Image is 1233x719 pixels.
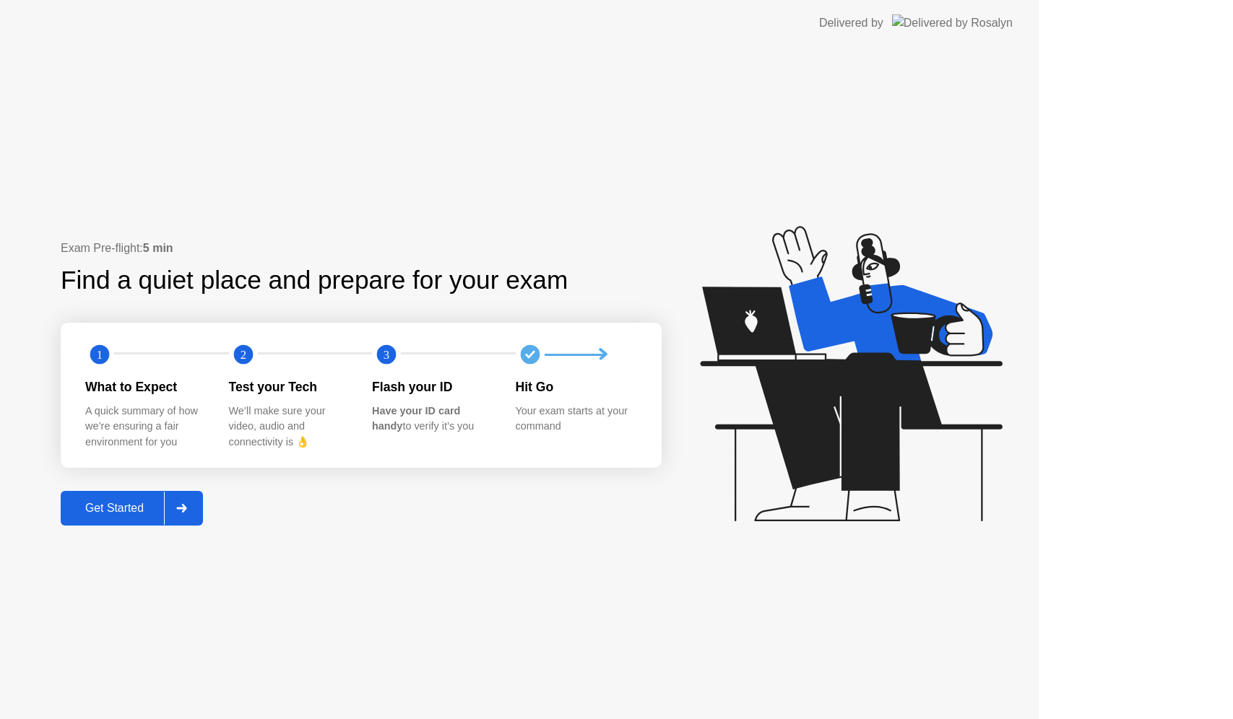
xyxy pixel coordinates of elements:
[372,404,493,435] div: to verify it’s you
[372,378,493,396] div: Flash your ID
[143,242,173,254] b: 5 min
[97,348,103,362] text: 1
[61,240,662,257] div: Exam Pre-flight:
[516,378,636,396] div: Hit Go
[229,404,350,450] div: We’ll make sure your video, audio and connectivity is 👌
[65,502,164,515] div: Get Started
[240,348,246,362] text: 2
[85,404,206,450] div: A quick summary of how we’re ensuring a fair environment for you
[819,14,883,32] div: Delivered by
[372,405,460,432] b: Have your ID card handy
[61,261,570,300] div: Find a quiet place and prepare for your exam
[61,491,203,526] button: Get Started
[384,348,389,362] text: 3
[85,378,206,396] div: What to Expect
[892,14,1013,31] img: Delivered by Rosalyn
[516,404,636,435] div: Your exam starts at your command
[229,378,350,396] div: Test your Tech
